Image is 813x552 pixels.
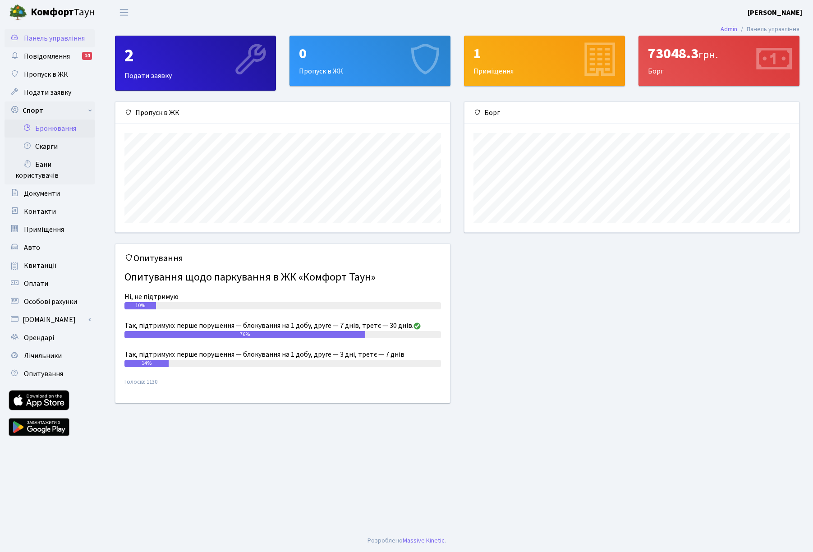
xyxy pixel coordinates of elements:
div: Ні, не підтримую [124,291,441,302]
span: Приміщення [24,225,64,235]
span: грн. [698,47,718,63]
span: Лічильники [24,351,62,361]
span: Особові рахунки [24,297,77,307]
span: Таун [31,5,95,20]
a: Бронювання [5,120,95,138]
span: Авто [24,243,40,253]
a: Повідомлення14 [5,47,95,65]
span: Квитанції [24,261,57,271]
a: Бани користувачів [5,156,95,184]
div: Так, підтримую: перше порушення — блокування на 1 добу, друге — 7 днів, третє — 30 днів. [124,320,441,331]
div: Борг [464,102,799,124]
a: Спорт [5,101,95,120]
b: [PERSON_NAME] [748,8,802,18]
h5: Опитування [124,253,441,264]
small: Голосів: 1130 [124,378,441,394]
span: Орендарі [24,333,54,343]
a: Особові рахунки [5,293,95,311]
div: 73048.3 [648,45,790,62]
a: Квитанції [5,257,95,275]
a: Скарги [5,138,95,156]
a: Massive Kinetic [403,536,445,545]
span: Панель управління [24,33,85,43]
div: 14% [124,360,169,367]
div: Пропуск в ЖК [290,36,450,86]
a: [DOMAIN_NAME] [5,311,95,329]
span: Опитування [24,369,63,379]
nav: breadcrumb [707,20,813,39]
a: Контакти [5,202,95,221]
span: Подати заявку [24,87,71,97]
li: Панель управління [737,24,799,34]
a: Опитування [5,365,95,383]
div: 14 [82,52,92,60]
div: 1 [473,45,615,62]
a: Панель управління [5,29,95,47]
a: Документи [5,184,95,202]
a: 0Пропуск в ЖК [289,36,450,86]
a: 1Приміщення [464,36,625,86]
b: Комфорт [31,5,74,19]
a: Авто [5,239,95,257]
div: Подати заявку [115,36,276,90]
div: Розроблено . [367,536,446,546]
div: 76% [124,331,365,338]
a: Пропуск в ЖК [5,65,95,83]
div: Приміщення [464,36,625,86]
div: 0 [299,45,441,62]
img: logo.png [9,4,27,22]
span: Повідомлення [24,51,70,61]
div: 10% [124,302,156,309]
div: Пропуск в ЖК [115,102,450,124]
a: Оплати [5,275,95,293]
a: Admin [721,24,737,34]
span: Контакти [24,207,56,216]
a: Подати заявку [5,83,95,101]
span: Документи [24,189,60,198]
span: Пропуск в ЖК [24,69,68,79]
div: Так, підтримую: перше порушення — блокування на 1 добу, друге — 3 дні, третє — 7 днів [124,349,441,360]
a: Приміщення [5,221,95,239]
a: Лічильники [5,347,95,365]
a: Орендарі [5,329,95,347]
a: [PERSON_NAME] [748,7,802,18]
h4: Опитування щодо паркування в ЖК «Комфорт Таун» [124,267,441,288]
span: Оплати [24,279,48,289]
a: 2Подати заявку [115,36,276,91]
button: Переключити навігацію [113,5,135,20]
div: 2 [124,45,266,67]
div: Борг [639,36,799,86]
